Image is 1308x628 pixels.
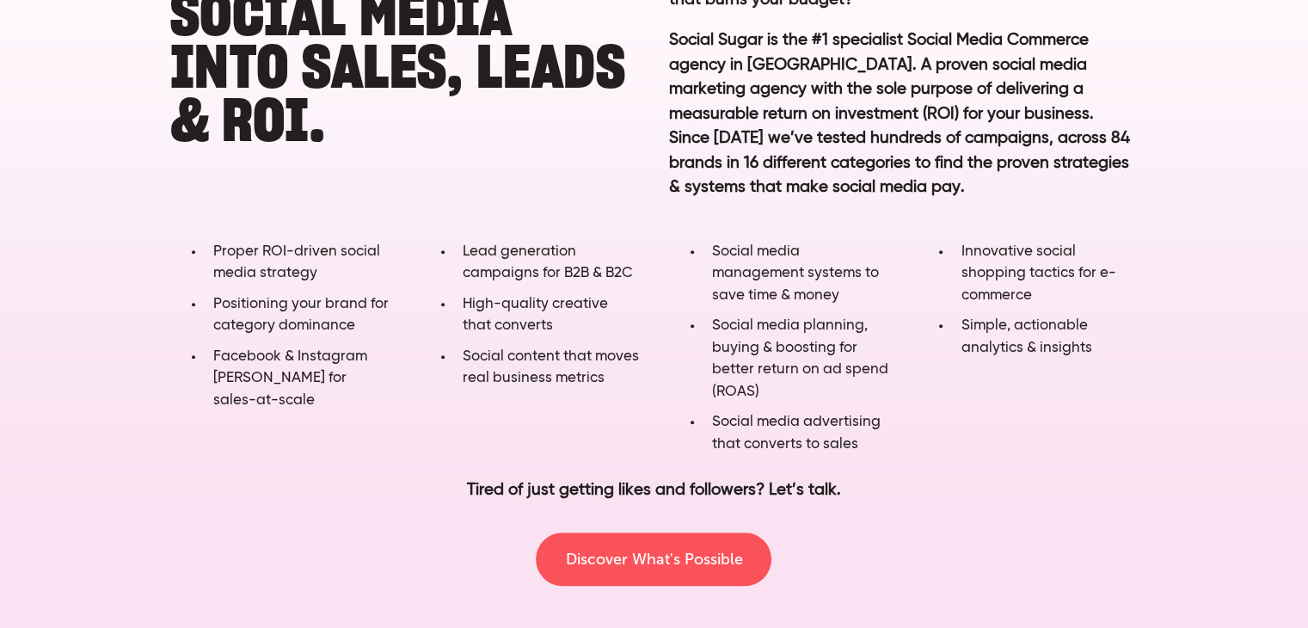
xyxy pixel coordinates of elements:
[213,349,367,408] span: Facebook & Instagram [PERSON_NAME] for sales-at-scale
[236,478,1072,503] p: Tired of just getting likes and followers? Let’s talk.
[712,318,888,399] span: Social media planning, buying & boosting for better return on ad spend (ROAS)
[463,349,639,386] span: Social content that moves real business metrics
[463,297,608,334] span: High-quality creative that converts
[536,533,771,586] a: Discover What's Possible
[213,297,389,334] span: Positioning your brand for category dominance
[213,244,380,281] span: Proper ROI-driven social media strategy
[669,28,1139,226] p: Social Sugar is the #1 specialist Social Media Commerce agency in [GEOGRAPHIC_DATA]. A proven soc...
[961,318,1091,355] span: Simple, actionable analytics & insights
[961,244,1115,303] span: Innovative social shopping tactics for e-commerce
[463,244,633,281] span: Lead generation campaigns for B2B & B2C
[712,244,879,303] span: Social media management systems to save time & money
[712,415,881,452] span: Social media advertising that converts to sales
